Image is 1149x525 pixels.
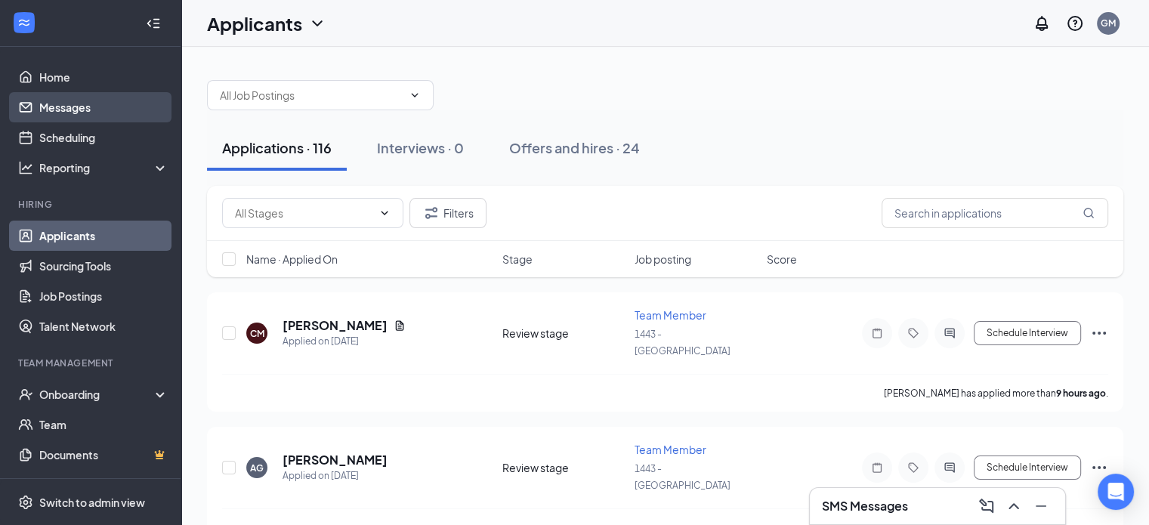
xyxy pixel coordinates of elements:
[220,87,403,103] input: All Job Postings
[39,495,145,510] div: Switch to admin view
[39,387,156,402] div: Onboarding
[283,334,406,349] div: Applied on [DATE]
[1066,14,1084,32] svg: QuestionInfo
[1002,494,1026,518] button: ChevronUp
[39,470,168,500] a: SurveysCrown
[635,308,706,322] span: Team Member
[18,198,165,211] div: Hiring
[509,138,640,157] div: Offers and hires · 24
[18,387,33,402] svg: UserCheck
[941,462,959,474] svg: ActiveChat
[378,207,391,219] svg: ChevronDown
[39,221,168,251] a: Applicants
[1090,324,1108,342] svg: Ellipses
[884,387,1108,400] p: [PERSON_NAME] has applied more than .
[283,468,388,483] div: Applied on [DATE]
[17,15,32,30] svg: WorkstreamLogo
[1098,474,1134,510] div: Open Intercom Messenger
[1032,497,1050,515] svg: Minimize
[1056,388,1106,399] b: 9 hours ago
[39,311,168,341] a: Talent Network
[635,252,691,267] span: Job posting
[39,92,168,122] a: Messages
[974,321,1081,345] button: Schedule Interview
[422,204,440,222] svg: Filter
[974,456,1081,480] button: Schedule Interview
[635,443,706,456] span: Team Member
[635,329,730,357] span: 1443 - [GEOGRAPHIC_DATA]
[250,327,264,340] div: CM
[246,252,338,267] span: Name · Applied On
[1029,494,1053,518] button: Minimize
[146,16,161,31] svg: Collapse
[409,198,486,228] button: Filter Filters
[308,14,326,32] svg: ChevronDown
[1090,459,1108,477] svg: Ellipses
[822,498,908,514] h3: SMS Messages
[394,320,406,332] svg: Document
[18,160,33,175] svg: Analysis
[250,462,264,474] div: AG
[1101,17,1116,29] div: GM
[868,327,886,339] svg: Note
[39,281,168,311] a: Job Postings
[39,160,169,175] div: Reporting
[18,495,33,510] svg: Settings
[502,326,625,341] div: Review stage
[39,122,168,153] a: Scheduling
[767,252,797,267] span: Score
[283,317,388,334] h5: [PERSON_NAME]
[974,494,999,518] button: ComposeMessage
[904,462,922,474] svg: Tag
[1005,497,1023,515] svg: ChevronUp
[635,463,730,491] span: 1443 - [GEOGRAPHIC_DATA]
[904,327,922,339] svg: Tag
[283,452,388,468] h5: [PERSON_NAME]
[409,89,421,101] svg: ChevronDown
[941,327,959,339] svg: ActiveChat
[235,205,372,221] input: All Stages
[502,252,533,267] span: Stage
[978,497,996,515] svg: ComposeMessage
[39,440,168,470] a: DocumentsCrown
[868,462,886,474] svg: Note
[1083,207,1095,219] svg: MagnifyingGlass
[882,198,1108,228] input: Search in applications
[207,11,302,36] h1: Applicants
[502,460,625,475] div: Review stage
[18,357,165,369] div: Team Management
[39,62,168,92] a: Home
[222,138,332,157] div: Applications · 116
[39,251,168,281] a: Sourcing Tools
[377,138,464,157] div: Interviews · 0
[39,409,168,440] a: Team
[1033,14,1051,32] svg: Notifications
